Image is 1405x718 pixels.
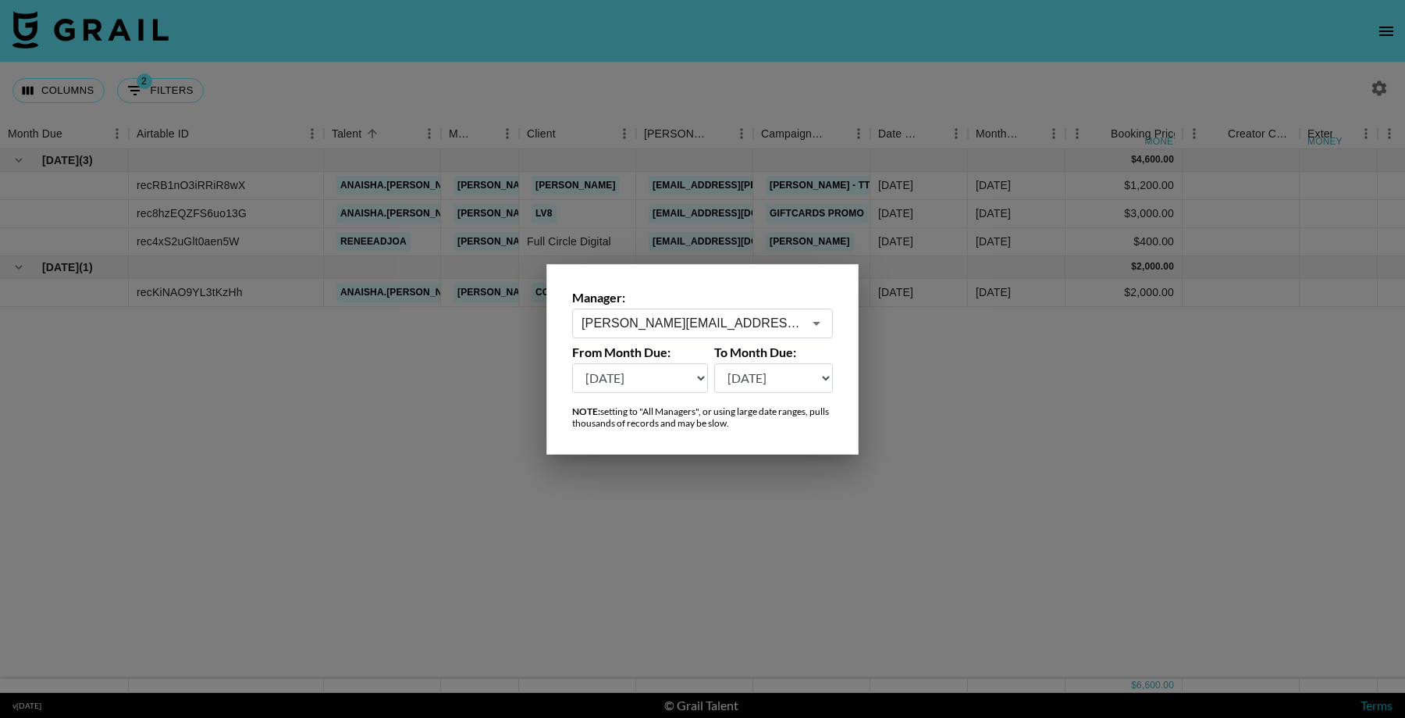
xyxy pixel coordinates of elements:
strong: NOTE: [572,405,600,417]
div: setting to "All Managers", or using large date ranges, pulls thousands of records and may be slow. [572,405,833,429]
button: Open [806,313,827,334]
label: Manager: [572,290,833,305]
label: From Month Due: [572,345,708,360]
label: To Month Due: [714,345,834,360]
